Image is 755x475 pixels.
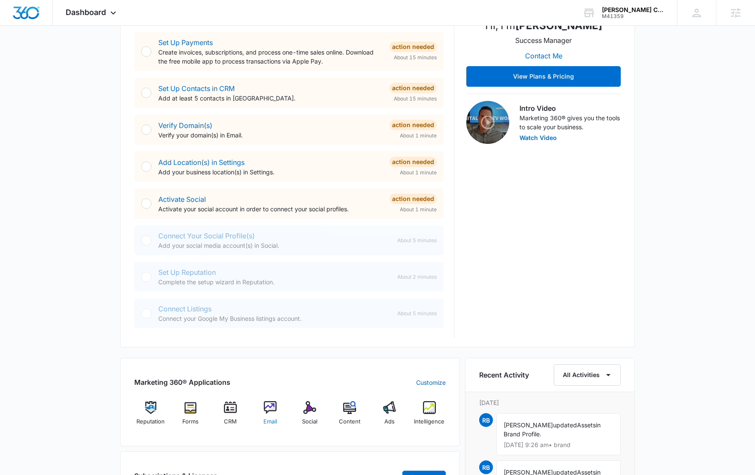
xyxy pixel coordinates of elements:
[504,442,613,448] p: [DATE] 9:26 am • brand
[182,417,199,426] span: Forms
[390,83,437,93] div: Action Needed
[158,84,235,93] a: Set Up Contacts in CRM
[479,398,621,407] p: [DATE]
[224,417,237,426] span: CRM
[158,131,383,140] p: Verify your domain(s) in Email.
[158,195,206,204] a: Activate Social
[515,35,572,46] p: Success Manager
[602,13,664,19] div: account id
[519,103,621,113] h3: Intro Video
[479,370,529,380] h6: Recent Activity
[466,66,621,87] button: View Plans & Pricing
[254,401,287,432] a: Email
[158,48,383,66] p: Create invoices, subscriptions, and process one-time sales online. Download the free mobile app t...
[516,46,571,66] button: Contact Me
[158,167,383,177] p: Add your business location(s) in Settings.
[519,135,557,141] button: Watch Video
[390,194,437,204] div: Action Needed
[479,460,493,474] span: RB
[504,421,553,429] span: [PERSON_NAME]
[466,101,509,144] img: Intro Video
[339,417,360,426] span: Content
[394,54,437,61] span: About 15 minutes
[400,132,437,140] span: About 1 minute
[384,417,395,426] span: Ads
[397,310,437,317] span: About 5 minutes
[400,169,437,177] span: About 1 minute
[479,413,493,427] span: RB
[519,113,621,131] p: Marketing 360® gives you the tools to scale your business.
[390,42,437,52] div: Action Needed
[390,120,437,130] div: Action Needed
[158,158,245,167] a: Add Location(s) in Settings
[66,8,106,17] span: Dashboard
[394,95,437,103] span: About 15 minutes
[174,401,207,432] a: Forms
[333,401,366,432] a: Content
[485,18,602,33] p: Hi, I'm
[416,378,446,387] a: Customize
[602,6,664,13] div: account name
[413,401,446,432] a: Intelligence
[397,237,437,244] span: About 5 minutes
[214,401,247,432] a: CRM
[158,204,383,213] p: Activate your social account in order to connect your social profiles.
[553,421,577,429] span: updated
[554,364,621,386] button: All Activities
[397,273,437,281] span: About 2 minutes
[158,277,390,286] p: Complete the setup wizard in Reputation.
[263,417,277,426] span: Email
[302,417,317,426] span: Social
[293,401,326,432] a: Social
[577,421,596,429] span: Assets
[158,314,390,323] p: Connect your Google My Business listings account.
[158,121,212,130] a: Verify Domain(s)
[158,38,213,47] a: Set Up Payments
[158,94,383,103] p: Add at least 5 contacts in [GEOGRAPHIC_DATA].
[414,417,444,426] span: Intelligence
[400,206,437,213] span: About 1 minute
[373,401,406,432] a: Ads
[158,241,390,250] p: Add your social media account(s) in Social.
[136,417,165,426] span: Reputation
[390,157,437,167] div: Action Needed
[134,401,167,432] a: Reputation
[134,377,230,387] h2: Marketing 360® Applications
